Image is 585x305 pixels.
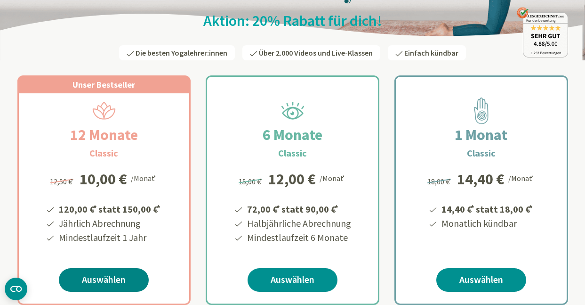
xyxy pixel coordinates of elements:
[517,7,568,58] img: ausgezeichnet_badge.png
[50,177,75,186] span: 12,50 €
[57,231,162,245] li: Mindestlaufzeit 1 Jahr
[59,268,149,292] a: Auswählen
[268,172,316,187] div: 12,00 €
[457,172,505,187] div: 14,40 €
[57,216,162,231] li: Jährlich Abrechnung
[136,48,227,58] span: Die besten Yogalehrer:innen
[17,11,568,30] h2: Aktion: 20% Rabatt für dich!
[436,268,526,292] a: Auswählen
[278,146,307,160] h3: Classic
[427,177,452,186] span: 18,00 €
[239,177,264,186] span: 15,00 €
[131,172,158,184] div: /Monat
[72,79,135,90] span: Unser Bestseller
[80,172,127,187] div: 10,00 €
[440,200,534,216] li: 14,40 € statt 18,00 €
[404,48,458,58] span: Einfach kündbar
[259,48,373,58] span: Über 2.000 Videos und Live-Klassen
[89,146,118,160] h3: Classic
[57,200,162,216] li: 120,00 € statt 150,00 €
[432,124,530,146] h2: 1 Monat
[508,172,535,184] div: /Monat
[246,231,351,245] li: Mindestlaufzeit 6 Monate
[440,216,534,231] li: Monatlich kündbar
[240,124,345,146] h2: 6 Monate
[467,146,496,160] h3: Classic
[48,124,160,146] h2: 12 Monate
[246,200,351,216] li: 72,00 € statt 90,00 €
[248,268,337,292] a: Auswählen
[320,172,346,184] div: /Monat
[246,216,351,231] li: Halbjährliche Abrechnung
[5,278,27,300] button: CMP-Widget öffnen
